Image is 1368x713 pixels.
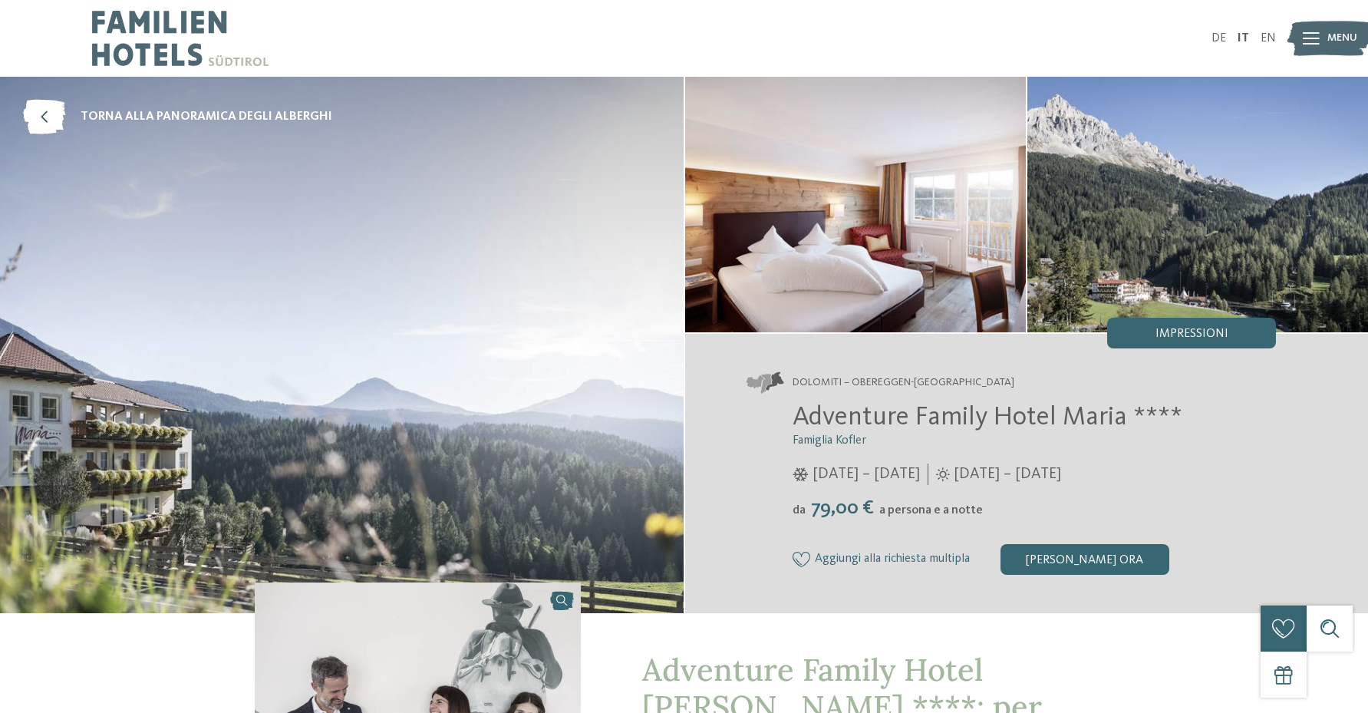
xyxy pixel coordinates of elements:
[793,434,866,447] span: Famiglia Kofler
[793,467,809,481] i: Orari d'apertura inverno
[807,498,878,518] span: 79,00 €
[81,108,332,125] span: torna alla panoramica degli alberghi
[793,375,1014,391] span: Dolomiti – Obereggen-[GEOGRAPHIC_DATA]
[879,504,983,517] span: a persona e a notte
[1327,31,1357,46] span: Menu
[815,553,970,566] span: Aggiungi alla richiesta multipla
[1261,32,1276,45] a: EN
[1211,32,1226,45] a: DE
[1000,544,1169,575] div: [PERSON_NAME] ora
[23,100,332,134] a: torna alla panoramica degli alberghi
[954,464,1061,485] span: [DATE] – [DATE]
[1155,328,1228,340] span: Impressioni
[793,504,806,517] span: da
[685,77,1026,332] img: Il family hotel a Obereggen per chi ama il piacere della scoperta
[1238,32,1249,45] a: IT
[1027,77,1368,332] img: Il family hotel a Obereggen per chi ama il piacere della scoperta
[936,467,950,481] i: Orari d'apertura estate
[793,404,1182,431] span: Adventure Family Hotel Maria ****
[813,464,920,485] span: [DATE] – [DATE]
